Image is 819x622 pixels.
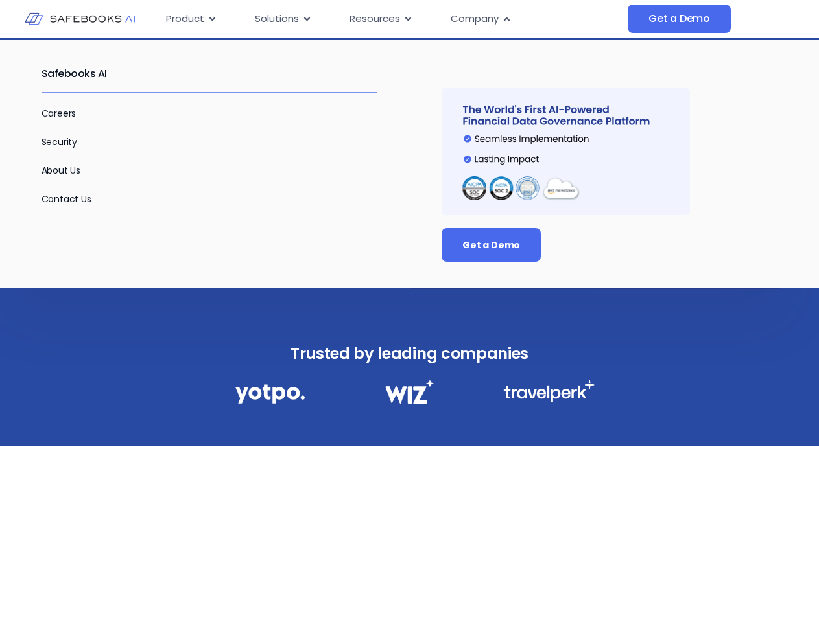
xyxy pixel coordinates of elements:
img: Financial Data Governance 3 [503,380,595,402]
h2: Safebooks AI [42,56,377,92]
a: Security [42,135,78,148]
span: Company [451,12,499,27]
span: Solutions [255,12,299,27]
a: Get a Demo [442,228,541,262]
h3: Trusted by leading companies [207,341,613,367]
span: Product [166,12,204,27]
nav: Menu [156,6,628,32]
img: Financial Data Governance 2 [379,380,440,404]
a: About Us [42,164,81,177]
a: Contact Us [42,192,91,205]
span: Get a Demo [648,12,710,25]
div: Menu Toggle [156,6,628,32]
a: Get a Demo [628,5,731,33]
span: Get a Demo [462,238,520,251]
span: Resources [350,12,400,27]
a: Careers [42,107,77,120]
img: Financial Data Governance 1 [235,380,305,408]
